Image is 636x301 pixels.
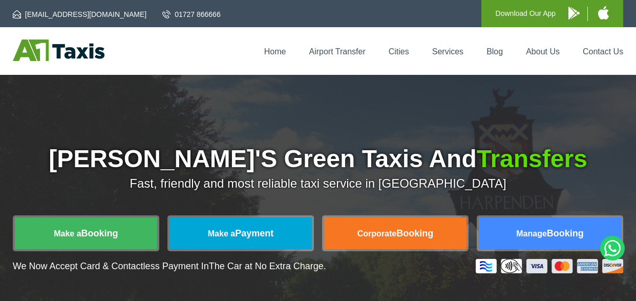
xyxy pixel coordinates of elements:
a: Make aBooking [15,217,157,249]
a: Make aPayment [169,217,312,249]
span: The Car at No Extra Charge. [209,261,326,271]
span: Make a [208,229,235,238]
p: Download Our App [496,7,556,20]
p: We Now Accept Card & Contactless Payment In [13,261,326,272]
a: About Us [526,47,560,56]
a: Contact Us [583,47,623,56]
img: A1 Taxis iPhone App [598,6,609,19]
span: Make a [54,229,81,238]
a: 01727 866666 [162,9,221,19]
h1: [PERSON_NAME]'s Green Taxis And [13,147,623,171]
a: Cities [389,47,409,56]
a: CorporateBooking [324,217,467,249]
a: Blog [486,47,503,56]
a: [EMAIL_ADDRESS][DOMAIN_NAME] [13,9,146,19]
img: A1 Taxis St Albans LTD [13,39,104,61]
img: Credit And Debit Cards [476,259,623,273]
span: Transfers [477,145,587,172]
a: Home [264,47,286,56]
img: A1 Taxis Android App [568,7,580,19]
span: Corporate [357,229,396,238]
a: ManageBooking [479,217,621,249]
a: Services [432,47,463,56]
p: Fast, friendly and most reliable taxi service in [GEOGRAPHIC_DATA] [13,176,623,191]
a: Airport Transfer [309,47,365,56]
span: Manage [516,229,547,238]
